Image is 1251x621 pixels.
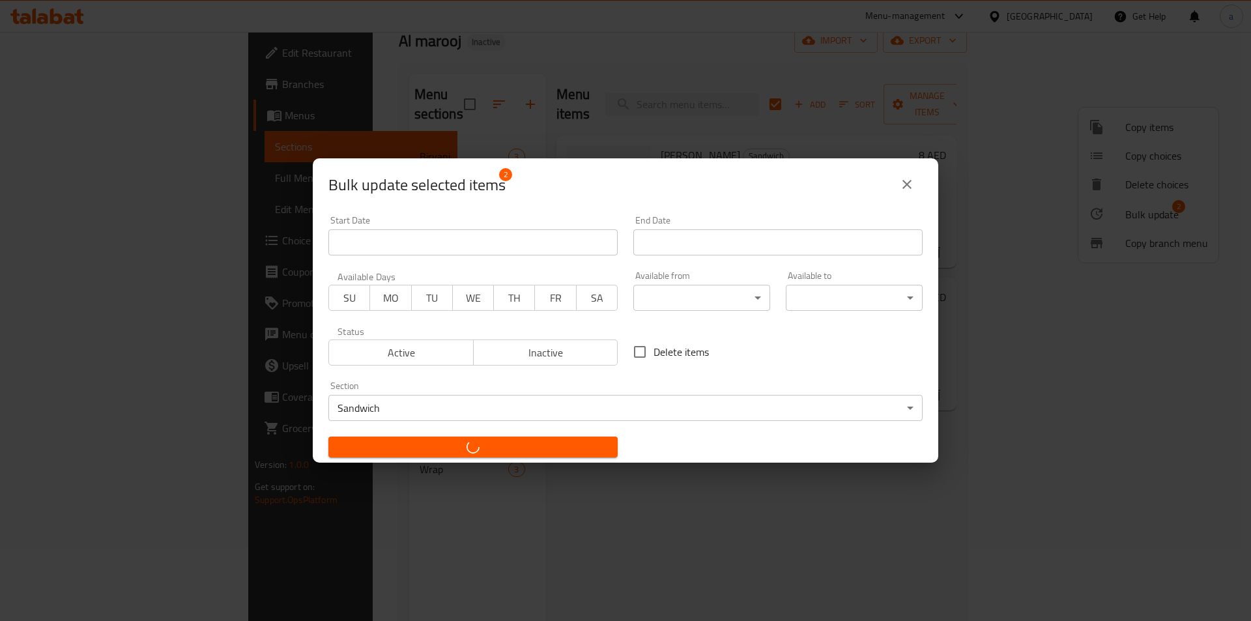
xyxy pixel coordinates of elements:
button: TH [493,285,535,311]
span: Delete items [654,344,709,360]
button: MO [369,285,411,311]
span: Active [334,343,468,362]
span: TU [417,289,448,308]
button: Active [328,339,474,366]
span: TH [499,289,530,308]
button: SU [328,285,370,311]
button: SA [576,285,618,311]
span: WE [458,289,489,308]
button: close [891,169,923,200]
div: Sandwich [328,395,923,421]
span: Selected items count [328,175,506,195]
span: SA [582,289,612,308]
span: SU [334,289,365,308]
span: FR [540,289,571,308]
button: FR [534,285,576,311]
div: ​ [786,285,923,311]
button: WE [452,285,494,311]
span: MO [375,289,406,308]
span: Inactive [479,343,613,362]
button: Inactive [473,339,618,366]
div: ​ [633,285,770,311]
button: TU [411,285,453,311]
span: 2 [499,168,512,181]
